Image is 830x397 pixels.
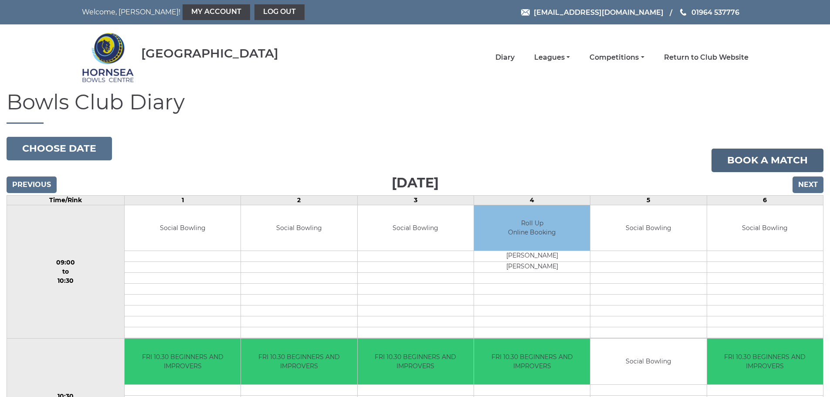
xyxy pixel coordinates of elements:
[664,53,749,62] a: Return to Club Website
[7,137,112,160] button: Choose date
[241,195,357,205] td: 2
[590,339,706,384] td: Social Bowling
[521,9,530,16] img: Email
[183,4,250,20] a: My Account
[707,195,823,205] td: 6
[495,53,515,62] a: Diary
[590,205,706,251] td: Social Bowling
[707,205,823,251] td: Social Bowling
[711,149,823,172] a: Book a match
[254,4,305,20] a: Log out
[357,195,474,205] td: 3
[707,339,823,384] td: FRI 10.30 BEGINNERS AND IMPROVERS
[141,47,278,60] div: [GEOGRAPHIC_DATA]
[7,176,57,193] input: Previous
[679,7,739,18] a: Phone us 01964 537776
[474,251,590,262] td: [PERSON_NAME]
[125,339,241,384] td: FRI 10.30 BEGINNERS AND IMPROVERS
[82,4,352,20] nav: Welcome, [PERSON_NAME]!
[474,262,590,273] td: [PERSON_NAME]
[241,339,357,384] td: FRI 10.30 BEGINNERS AND IMPROVERS
[241,205,357,251] td: Social Bowling
[691,8,739,16] span: 01964 537776
[793,176,823,193] input: Next
[474,339,590,384] td: FRI 10.30 BEGINNERS AND IMPROVERS
[358,205,474,251] td: Social Bowling
[82,27,134,88] img: Hornsea Bowls Centre
[125,205,241,251] td: Social Bowling
[7,205,125,339] td: 09:00 to 10:30
[7,91,823,124] h1: Bowls Club Diary
[7,195,125,205] td: Time/Rink
[534,8,664,16] span: [EMAIL_ADDRESS][DOMAIN_NAME]
[680,9,686,16] img: Phone us
[534,53,570,62] a: Leagues
[589,53,644,62] a: Competitions
[474,205,590,251] td: Roll Up Online Booking
[590,195,707,205] td: 5
[474,195,590,205] td: 4
[521,7,664,18] a: Email [EMAIL_ADDRESS][DOMAIN_NAME]
[124,195,241,205] td: 1
[358,339,474,384] td: FRI 10.30 BEGINNERS AND IMPROVERS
